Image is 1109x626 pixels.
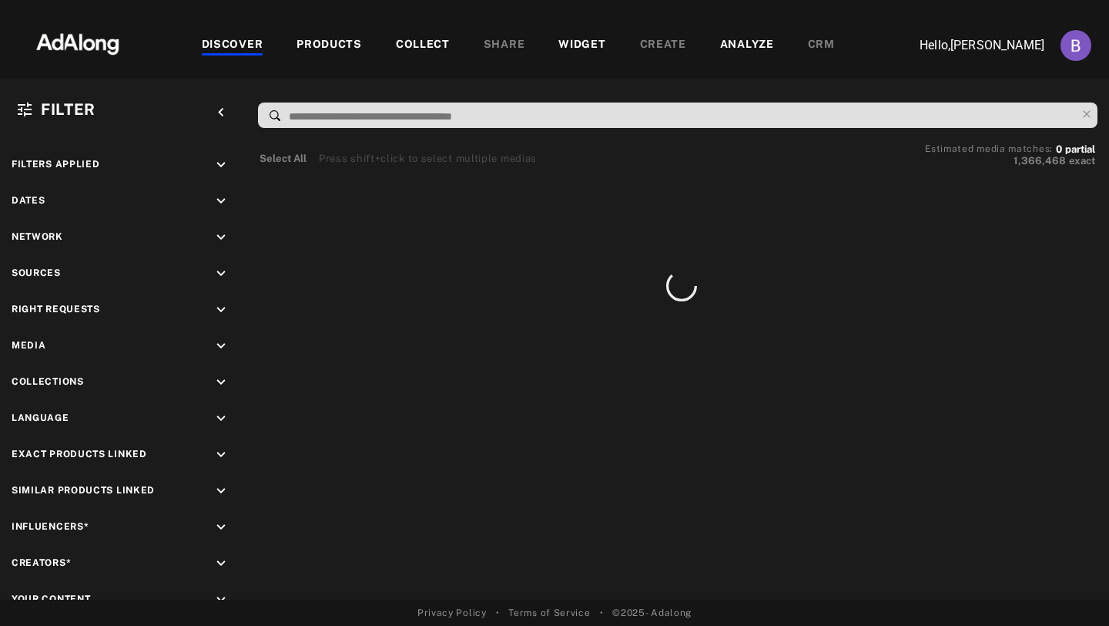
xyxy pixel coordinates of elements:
[1057,26,1095,65] button: Account settings
[417,606,487,620] a: Privacy Policy
[600,606,604,620] span: •
[508,606,590,620] a: Terms of Service
[720,36,774,55] div: ANALYZE
[213,338,230,355] i: keyboard_arrow_down
[12,159,100,170] span: Filters applied
[12,231,63,242] span: Network
[12,594,90,604] span: Your Content
[890,36,1044,55] p: Hello, [PERSON_NAME]
[213,410,230,427] i: keyboard_arrow_down
[297,36,362,55] div: PRODUCTS
[213,555,230,572] i: keyboard_arrow_down
[925,143,1053,154] span: Estimated media matches:
[213,193,230,210] i: keyboard_arrow_down
[202,36,263,55] div: DISCOVER
[1056,146,1095,153] button: 0partial
[496,606,500,620] span: •
[12,449,147,459] span: Exact Products Linked
[1014,155,1066,167] span: 1,366,468
[260,151,307,167] button: Select All
[213,301,230,318] i: keyboard_arrow_down
[213,591,230,608] i: keyboard_arrow_down
[213,519,230,536] i: keyboard_arrow_down
[12,521,89,532] span: Influencers*
[12,412,69,423] span: Language
[484,36,525,55] div: SHARE
[319,151,537,167] div: Press shift+click to select multiple medias
[12,195,45,206] span: Dates
[640,36,686,55] div: CREATE
[41,100,95,119] span: Filter
[213,104,230,121] i: keyboard_arrow_left
[612,606,692,620] span: © 2025 - Adalong
[808,36,835,55] div: CRM
[213,374,230,391] i: keyboard_arrow_down
[213,229,230,246] i: keyboard_arrow_down
[213,265,230,282] i: keyboard_arrow_down
[213,483,230,500] i: keyboard_arrow_down
[12,304,100,315] span: Right Requests
[12,376,84,387] span: Collections
[12,485,155,496] span: Similar Products Linked
[12,268,61,278] span: Sources
[925,153,1095,169] button: 1,366,468exact
[1056,143,1062,155] span: 0
[12,557,71,568] span: Creators*
[10,19,146,66] img: 63233d7d88ed69de3c212112c67096b6.png
[213,446,230,463] i: keyboard_arrow_down
[558,36,605,55] div: WIDGET
[12,340,46,351] span: Media
[1060,30,1091,61] img: ACg8ocJuEPTzN_pFsxr3ri-ZFgQ3sUcZiBZeHjYWkzaQQHcI=s96-c
[213,156,230,173] i: keyboard_arrow_down
[396,36,450,55] div: COLLECT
